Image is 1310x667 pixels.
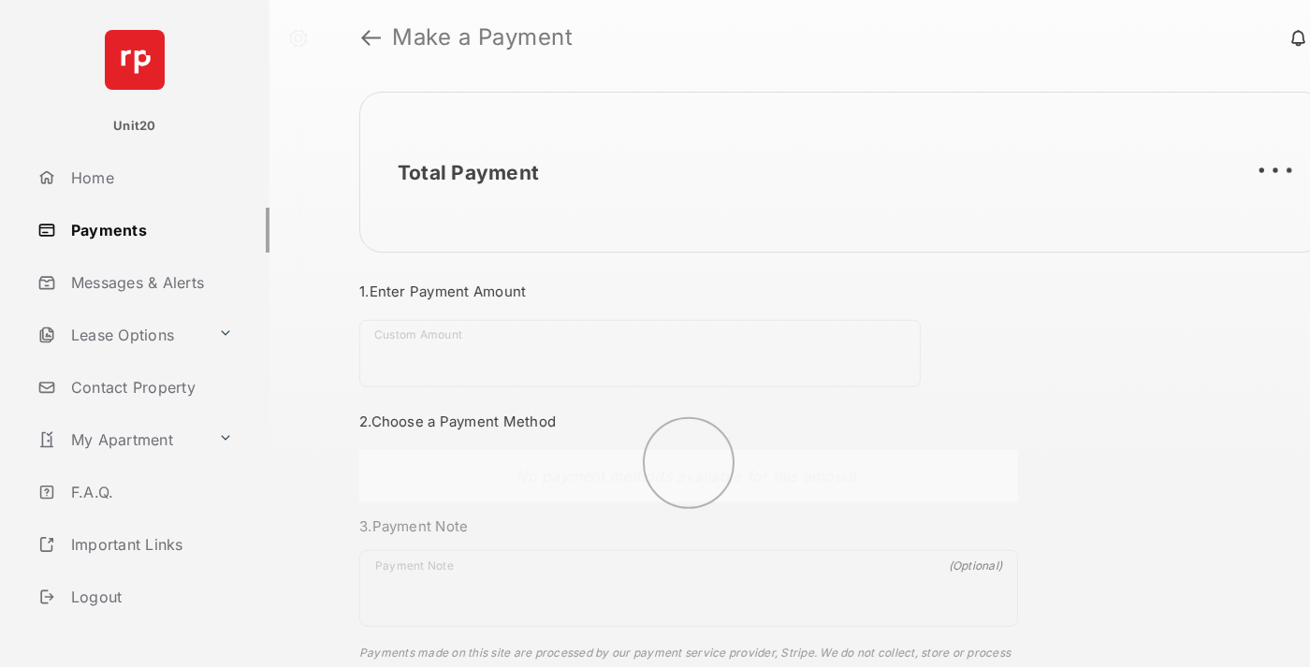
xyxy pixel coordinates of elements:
h3: 2. Choose a Payment Method [359,413,1018,430]
a: Payments [30,208,269,253]
h2: Total Payment [398,161,539,184]
h3: 1. Enter Payment Amount [359,283,1018,300]
a: Logout [30,574,269,619]
a: My Apartment [30,417,211,462]
p: Unit20 [113,117,156,136]
a: Lease Options [30,312,211,357]
a: F.A.Q. [30,470,269,515]
a: Home [30,155,269,200]
h3: 3. Payment Note [359,517,1018,535]
strong: Make a Payment [392,26,573,49]
img: svg+xml;base64,PHN2ZyB4bWxucz0iaHR0cDovL3d3dy53My5vcmcvMjAwMC9zdmciIHdpZHRoPSI2NCIgaGVpZ2h0PSI2NC... [105,30,165,90]
a: Important Links [30,522,240,567]
a: Contact Property [30,365,269,410]
a: Messages & Alerts [30,260,269,305]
